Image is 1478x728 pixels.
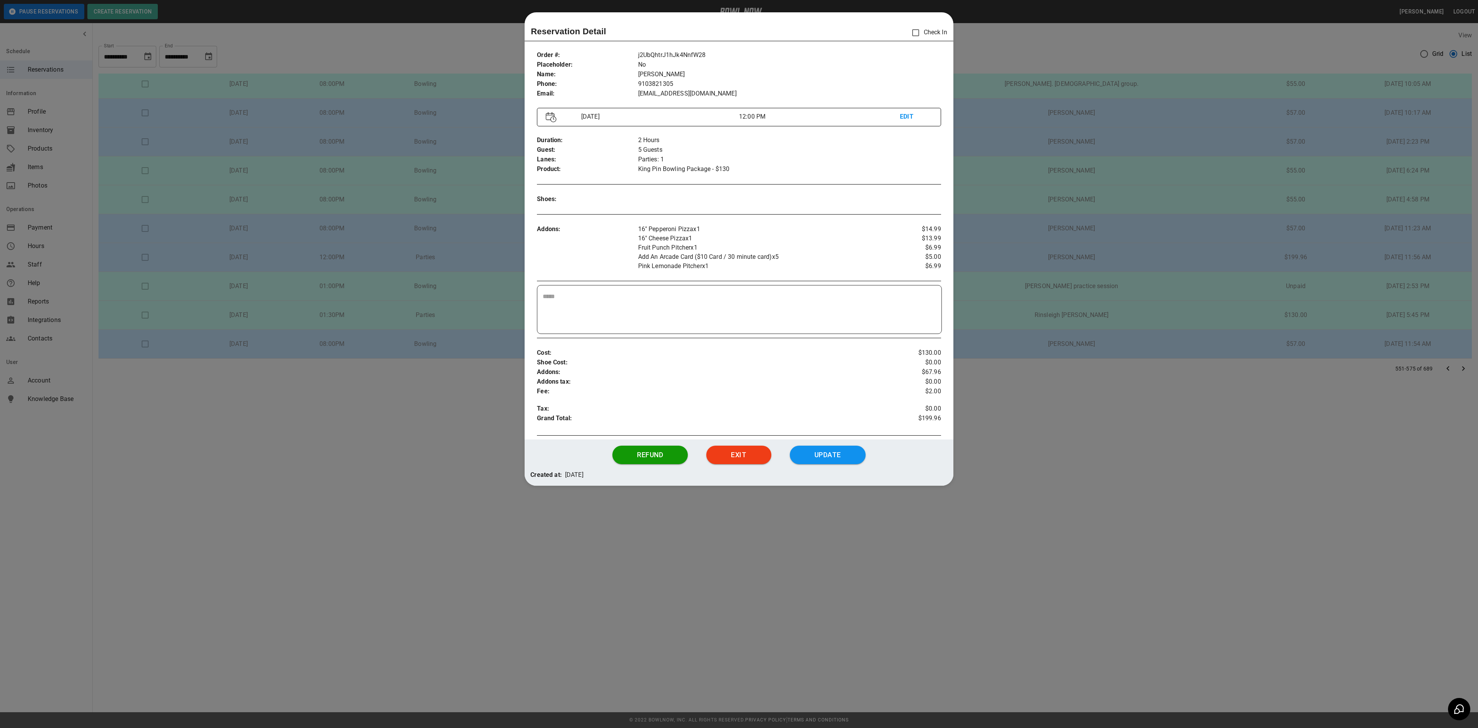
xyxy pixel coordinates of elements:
[537,50,638,60] p: Order # :
[874,348,941,358] p: $130.00
[578,112,739,121] p: [DATE]
[874,387,941,396] p: $2.00
[638,70,941,79] p: [PERSON_NAME]
[638,262,874,271] p: Pink Lemonade Pitcher x 1
[739,112,900,121] p: 12:00 PM
[638,225,874,234] p: 16" Pepperoni Pizza x 1
[874,252,941,262] p: $5.00
[546,112,557,122] img: Vector
[537,414,874,425] p: Grand Total :
[537,377,874,387] p: Addons tax :
[900,112,932,122] p: EDIT
[638,243,874,252] p: Fruit Punch Pitcher x 1
[537,89,638,99] p: Email :
[537,358,874,367] p: Shoe Cost :
[565,470,584,480] p: [DATE]
[874,358,941,367] p: $0.00
[638,164,941,174] p: King Pin Bowling Package - $130
[530,470,562,480] p: Created at:
[537,79,638,89] p: Phone :
[537,367,874,377] p: Addons :
[537,70,638,79] p: Name :
[537,404,874,414] p: Tax :
[874,234,941,243] p: $13.99
[537,155,638,164] p: Lanes :
[874,243,941,252] p: $6.99
[537,195,638,204] p: Shoes :
[537,145,638,155] p: Guest :
[874,404,941,414] p: $0.00
[706,446,771,464] button: Exit
[638,79,941,89] p: 9103821305
[638,155,941,164] p: Parties: 1
[908,25,947,41] p: Check In
[638,89,941,99] p: [EMAIL_ADDRESS][DOMAIN_NAME]
[537,348,874,358] p: Cost :
[638,252,874,262] p: Add An Arcade Card ($10 Card / 30 minute card) x 5
[874,367,941,377] p: $67.96
[874,377,941,387] p: $0.00
[790,446,866,464] button: Update
[612,446,688,464] button: Refund
[638,234,874,243] p: 16" Cheese Pizza x 1
[537,60,638,70] p: Placeholder :
[874,414,941,425] p: $199.96
[537,136,638,145] p: Duration :
[537,225,638,234] p: Addons :
[874,225,941,234] p: $14.99
[874,262,941,271] p: $6.99
[537,387,874,396] p: Fee :
[638,145,941,155] p: 5 Guests
[638,136,941,145] p: 2 Hours
[531,25,606,38] p: Reservation Detail
[638,60,941,70] p: No
[638,50,941,60] p: j2UbQhtrJ1hJk4NnfW28
[537,164,638,174] p: Product :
